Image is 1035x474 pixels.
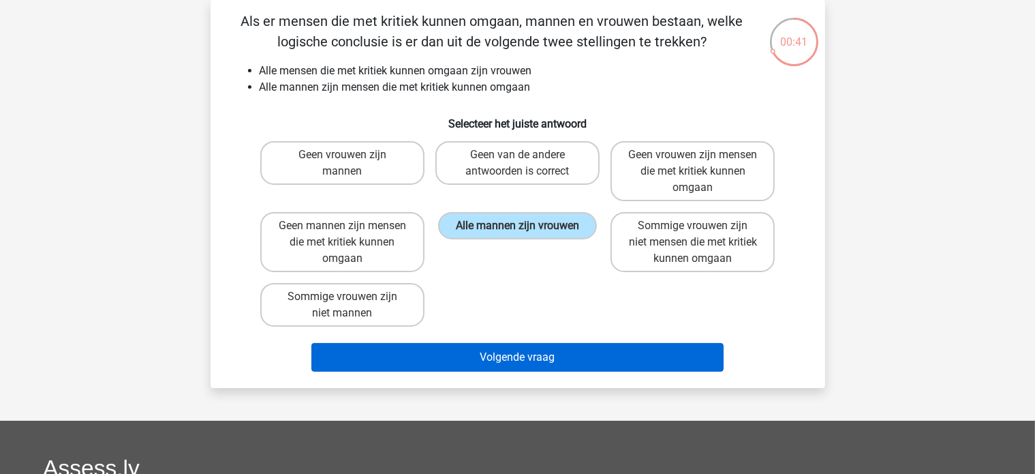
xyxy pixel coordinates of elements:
h6: Selecteer het juiste antwoord [232,106,803,130]
li: Alle mensen die met kritiek kunnen omgaan zijn vrouwen [260,63,803,79]
label: Geen vrouwen zijn mensen die met kritiek kunnen omgaan [611,141,775,201]
label: Sommige vrouwen zijn niet mensen die met kritiek kunnen omgaan [611,212,775,272]
label: Geen van de andere antwoorden is correct [435,141,600,185]
label: Geen mannen zijn mensen die met kritiek kunnen omgaan [260,212,424,272]
label: Alle mannen zijn vrouwen [438,212,597,239]
p: Als er mensen die met kritiek kunnen omgaan, mannen en vrouwen bestaan, welke logische conclusie ... [232,11,752,52]
label: Geen vrouwen zijn mannen [260,141,424,185]
label: Sommige vrouwen zijn niet mannen [260,283,424,327]
button: Volgende vraag [311,343,724,372]
li: Alle mannen zijn mensen die met kritiek kunnen omgaan [260,79,803,95]
div: 00:41 [769,16,820,50]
